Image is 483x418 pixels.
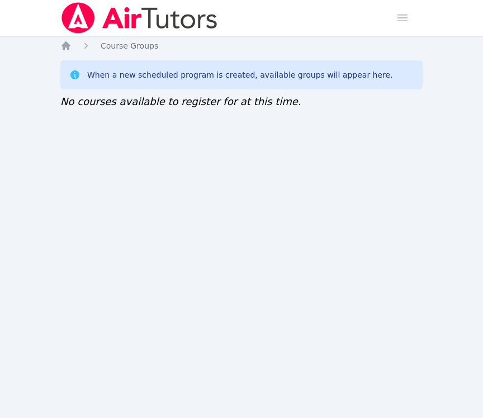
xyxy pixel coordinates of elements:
[101,40,158,51] a: Course Groups
[60,96,301,107] span: No courses available to register for at this time.
[101,41,158,50] span: Course Groups
[60,2,219,34] img: Air Tutors
[60,40,423,51] nav: Breadcrumb
[87,69,393,80] div: When a new scheduled program is created, available groups will appear here.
